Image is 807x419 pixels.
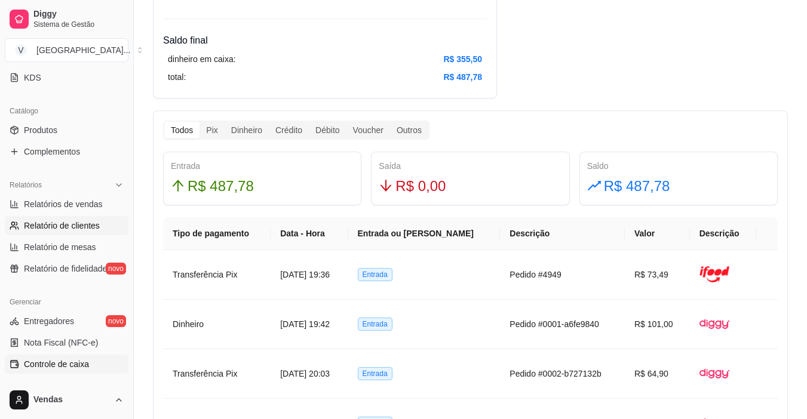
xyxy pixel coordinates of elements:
[36,44,130,56] div: [GEOGRAPHIC_DATA] ...
[5,68,128,87] a: KDS
[24,380,88,392] span: Controle de fiado
[346,122,390,138] div: Voucher
[443,53,482,66] article: R$ 355,50
[5,195,128,214] a: Relatórios de vendas
[200,122,224,138] div: Pix
[173,318,261,331] article: Dinheiro
[24,220,100,232] span: Relatório de clientes
[171,178,185,193] span: arrow-up
[171,159,354,172] div: Entrada
[173,367,261,380] article: Transferência Pix
[280,318,338,331] article: [DATE] 19:42
[33,9,124,20] span: Diggy
[24,315,74,327] span: Entregadores
[24,72,41,84] span: KDS
[33,20,124,29] span: Sistema de Gestão
[443,70,482,84] article: R$ 487,78
[358,268,392,281] span: Entrada
[379,159,561,172] div: Saída
[24,263,107,275] span: Relatório de fidelidade
[5,292,128,312] div: Gerenciar
[699,260,729,289] img: ifood
[634,367,680,380] article: R$ 64,90
[173,268,261,281] article: Transferência Pix
[24,241,96,253] span: Relatório de mesas
[5,216,128,235] a: Relatório de clientes
[699,359,729,389] img: diggy
[5,5,128,33] a: DiggySistema de Gestão
[587,159,770,172] div: Saldo
[5,376,128,395] a: Controle de fiado
[5,38,128,62] button: Select a team
[24,198,103,210] span: Relatórios de vendas
[690,217,756,250] th: Descrição
[280,268,338,281] article: [DATE] 19:36
[5,312,128,331] a: Entregadoresnovo
[390,122,428,138] div: Outros
[5,386,128,414] button: Vendas
[358,318,392,331] span: Entrada
[5,333,128,352] a: Nota Fiscal (NFC-e)
[500,217,625,250] th: Descrição
[164,122,200,138] div: Todos
[225,122,269,138] div: Dinheiro
[699,309,729,339] img: diggy
[5,238,128,257] a: Relatório de mesas
[5,355,128,374] a: Controle de caixa
[358,367,392,380] span: Entrada
[348,217,501,250] th: Entrada ou [PERSON_NAME]
[309,122,346,138] div: Débito
[500,300,625,349] td: Pedido #0001-a6fe9840
[5,121,128,140] a: Produtos
[188,175,254,198] span: R$ 487,78
[24,146,80,158] span: Complementos
[634,268,680,281] article: R$ 73,49
[24,124,57,136] span: Produtos
[15,44,27,56] span: V
[163,217,271,250] th: Tipo de pagamento
[10,180,42,190] span: Relatórios
[500,250,625,300] td: Pedido #4949
[33,395,109,405] span: Vendas
[395,175,446,198] span: R$ 0,00
[587,178,602,193] span: rise
[271,217,348,250] th: Data - Hora
[168,53,236,66] article: dinheiro em caixa:
[168,70,186,84] article: total:
[163,33,487,48] h4: Saldo final
[604,175,670,198] span: R$ 487,78
[5,259,128,278] a: Relatório de fidelidadenovo
[24,337,98,349] span: Nota Fiscal (NFC-e)
[500,349,625,399] td: Pedido #0002-b727132b
[24,358,89,370] span: Controle de caixa
[625,217,690,250] th: Valor
[5,101,128,121] div: Catálogo
[5,142,128,161] a: Complementos
[634,318,680,331] article: R$ 101,00
[269,122,309,138] div: Crédito
[280,367,338,380] article: [DATE] 20:03
[379,178,393,193] span: arrow-down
